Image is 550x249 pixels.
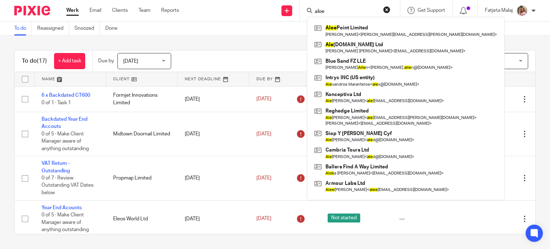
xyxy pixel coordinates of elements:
a: Team [139,7,150,14]
span: Get Support [418,8,445,13]
a: Email [90,7,101,14]
td: [DATE] [178,156,249,200]
td: Propmap Limited [106,156,178,200]
span: 0 of 5 · Make Client Manager aware of anything outstanding [42,212,89,232]
td: Midtown Doornail Limited [106,112,178,156]
span: (17) [37,58,47,64]
button: Clear [383,6,390,13]
img: MicrosoftTeams-image%20(5).png [516,5,528,16]
span: [DATE] [256,131,271,137]
td: Eleos World Ltd [106,200,178,237]
div: --- [399,215,457,222]
span: [DATE] [256,97,271,102]
p: Due by [98,57,114,64]
a: VAT Return - Outstanding [42,161,70,173]
span: [DATE] [256,176,271,181]
a: Backdated Year End Accouts [42,117,87,129]
a: Reassigned [37,21,69,35]
a: To do [14,21,32,35]
img: Pixie [14,6,50,15]
a: Year End Acounts [42,205,82,210]
span: Not started [328,214,360,222]
p: Fatjeta Malaj [485,7,513,14]
td: [DATE] [178,86,249,112]
a: Clients [112,7,128,14]
td: [DATE] [178,200,249,237]
span: 0 of 1 · Task 1 [42,100,71,105]
a: + Add task [54,53,85,69]
a: Done [105,21,123,35]
a: Work [66,7,79,14]
span: 0 of 7 · Review Outstanding VAT Dates below [42,176,93,195]
a: 6 x Backdated CT600 [42,93,90,98]
h1: To do [22,57,47,65]
td: [DATE] [178,112,249,156]
input: Search [314,9,378,15]
span: [DATE] [123,59,138,64]
td: Formjet Innovations Limited [106,86,178,112]
a: Reports [161,7,179,14]
span: [DATE] [256,216,271,221]
span: 0 of 5 · Make Client Manager aware of anything outstanding [42,131,89,151]
a: Snoozed [74,21,100,35]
